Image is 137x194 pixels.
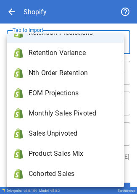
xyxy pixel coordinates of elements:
[13,108,24,118] img: brand icon not found
[13,128,24,139] img: brand icon not found
[13,169,24,179] img: brand icon not found
[13,68,24,78] img: brand icon not found
[29,68,117,78] span: Nth Order Retention
[29,48,117,58] span: Retention Variance
[29,88,117,98] span: EOM Projections
[13,149,24,159] img: brand icon not found
[29,108,117,118] span: Monthly Sales Pivoted
[13,48,24,58] img: brand icon not found
[29,169,117,179] span: Cohorted Sales
[13,88,24,98] img: brand icon not found
[29,149,117,159] span: Product Sales Mix
[29,128,117,139] span: Sales Unpivoted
